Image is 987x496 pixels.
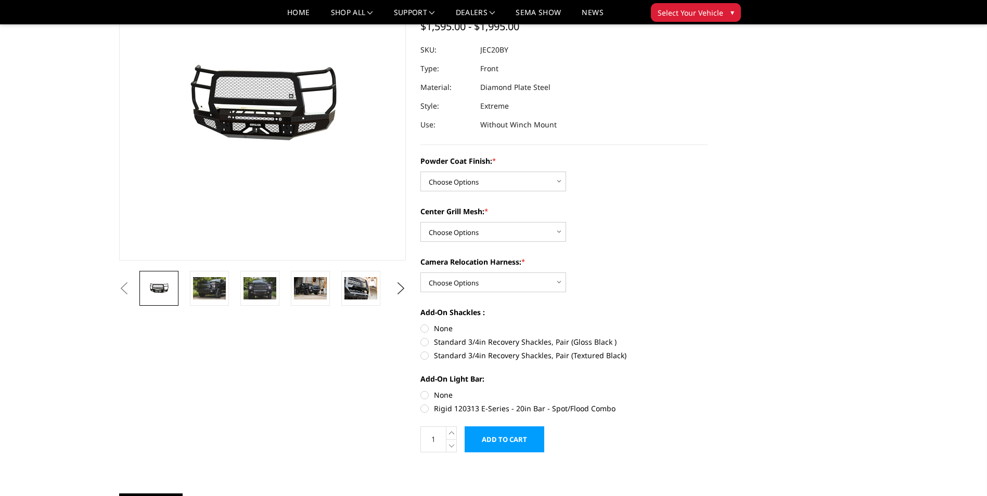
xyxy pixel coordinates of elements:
[420,389,708,400] label: None
[516,9,561,24] a: SEMA Show
[420,59,472,78] dt: Type:
[420,350,708,361] label: Standard 3/4in Recovery Shackles, Pair (Textured Black)
[420,336,708,347] label: Standard 3/4in Recovery Shackles, Pair (Gloss Black )
[456,9,495,24] a: Dealers
[420,19,519,33] span: $1,595.00 - $1,995.00
[420,206,708,217] label: Center Grill Mesh:
[480,78,550,97] dd: Diamond Plate Steel
[420,373,708,384] label: Add-On Light Bar:
[730,7,734,18] span: ▾
[651,3,741,22] button: Select Your Vehicle
[935,446,987,496] iframe: Chat Widget
[420,323,708,334] label: None
[582,9,603,24] a: News
[193,277,226,299] img: 2020-2023 Chevrolet Silverado 2500-3500 - FT Series - Extreme Front Bumper
[393,281,408,296] button: Next
[420,307,708,318] label: Add-On Shackles :
[294,277,327,299] img: 2020-2023 Chevrolet Silverado 2500-3500 - FT Series - Extreme Front Bumper
[480,41,508,59] dd: JEC20BY
[465,426,544,452] input: Add to Cart
[420,115,472,134] dt: Use:
[480,97,509,115] dd: Extreme
[243,277,276,299] img: 2020-2023 Chevrolet Silverado 2500-3500 - FT Series - Extreme Front Bumper
[344,277,377,299] img: 2020-2023 Chevrolet Silverado 2500-3500 - FT Series - Extreme Front Bumper
[420,97,472,115] dt: Style:
[420,41,472,59] dt: SKU:
[420,256,708,267] label: Camera Relocation Harness:
[331,9,373,24] a: shop all
[117,281,132,296] button: Previous
[420,155,708,166] label: Powder Coat Finish:
[394,9,435,24] a: Support
[420,403,708,414] label: Rigid 120313 E-Series - 20in Bar - Spot/Flood Combo
[658,7,723,18] span: Select Your Vehicle
[287,9,310,24] a: Home
[480,115,557,134] dd: Without Winch Mount
[420,78,472,97] dt: Material:
[480,59,498,78] dd: Front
